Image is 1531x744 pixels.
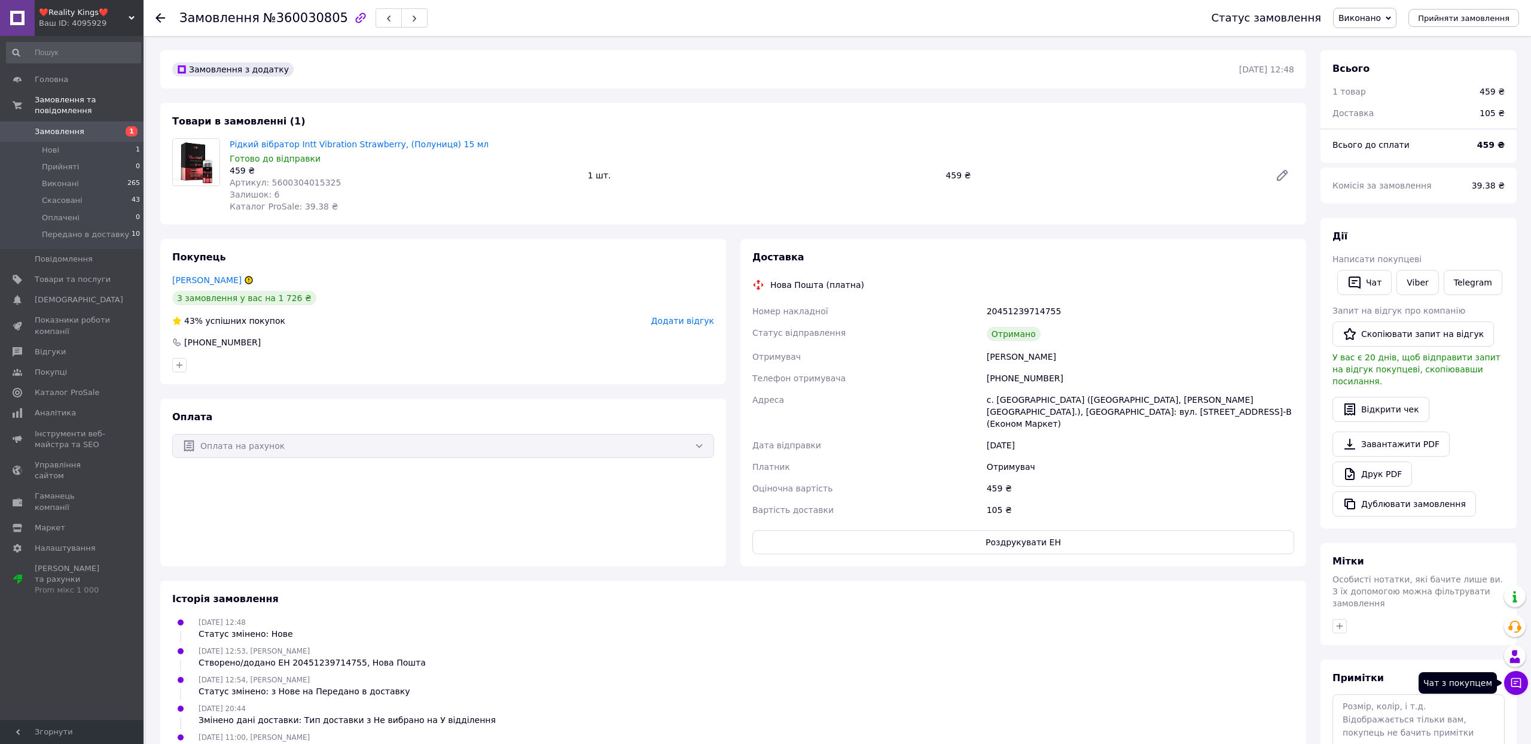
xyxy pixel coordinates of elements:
[35,543,96,554] span: Налаштування
[42,229,129,240] span: Передано в доставку
[1332,555,1364,567] span: Мітки
[127,178,140,189] span: 265
[230,202,338,211] span: Каталог ProSale: 39.38 ₴
[1332,87,1366,96] span: 1 товар
[6,42,141,63] input: Пошук
[172,275,242,285] a: [PERSON_NAME]
[199,628,293,640] div: Статус змінено: Нове
[1408,9,1519,27] button: Прийняти замовлення
[1332,353,1500,386] span: У вас є 20 днів, щоб відправити запит на відгук покупцеві, скопіювавши посилання.
[35,274,111,285] span: Товари та послуги
[39,7,129,18] span: ❤️Reality Kings❤️
[984,435,1297,456] div: [DATE]
[1477,140,1505,150] b: 459 ₴
[752,352,801,362] span: Отримувач
[199,647,310,655] span: [DATE] 12:53, [PERSON_NAME]
[583,167,941,184] div: 1 шт.
[136,162,140,172] span: 0
[1332,230,1347,242] span: Дії
[35,294,123,305] span: [DEMOGRAPHIC_DATA]
[35,563,111,596] span: [PERSON_NAME] та рахунки
[172,116,306,127] span: Товари в замовленні (1)
[752,395,784,405] span: Адреса
[752,505,834,515] span: Вартість доставки
[1332,140,1410,150] span: Всього до сплати
[767,279,867,291] div: Нова Пошта (платна)
[1419,672,1497,694] div: Чат з покупцем
[35,254,93,265] span: Повідомлення
[35,367,67,378] span: Покупці
[1332,575,1503,608] span: Особисті нотатки, які бачите лише ви. З їх допомогою можна фільтрувати замовлення
[752,328,846,338] span: Статус відправлення
[1504,671,1528,695] button: Чат з покупцем
[42,212,80,223] span: Оплачені
[1338,13,1381,23] span: Виконано
[172,411,212,423] span: Оплата
[984,456,1297,478] div: Отримувач
[199,714,496,726] div: Змінено дані доставки: Тип доставки з Не вибрано на У відділення
[42,145,59,156] span: Нові
[230,190,280,199] span: Залишок: 6
[42,162,79,172] span: Прийняті
[752,462,790,472] span: Платник
[183,336,262,348] div: [PHONE_NUMBER]
[752,251,804,263] span: Доставка
[752,373,846,383] span: Телефон отримувача
[1332,432,1450,457] a: Завантажити PDF
[35,408,76,418] span: Аналітика
[752,441,821,450] span: Дата відправки
[263,11,348,25] span: №360030805
[1332,321,1494,347] button: Скопіювати запит на відгук
[752,306,828,316] span: Номер накладної
[1332,491,1476,517] button: Дублювати замовлення
[42,195,83,206] span: Скасовані
[35,491,111,512] span: Гаманець компанії
[1332,461,1412,487] a: Друк PDF
[172,62,294,77] div: Замовлення з додатку
[1211,12,1321,24] div: Статус замовлення
[35,585,111,596] div: Prom мікс 1 000
[1332,254,1422,264] span: Написати покупцеві
[1480,86,1505,98] div: 459 ₴
[984,478,1297,499] div: 459 ₴
[35,387,99,398] span: Каталог ProSale
[126,126,138,136] span: 1
[35,347,66,357] span: Відгуки
[1332,63,1370,74] span: Всього
[230,178,341,187] span: Артикул: 5600304015325
[1332,397,1429,422] button: Відкрити чек
[35,74,68,85] span: Головна
[132,195,140,206] span: 43
[230,165,578,177] div: 459 ₴
[1337,270,1392,295] button: Чат
[136,145,140,156] span: 1
[941,167,1265,184] div: 459 ₴
[172,251,226,263] span: Покупець
[752,484,832,493] span: Оціночна вартість
[1332,672,1384,684] span: Примітки
[179,11,260,25] span: Замовлення
[172,315,285,327] div: успішних покупок
[199,657,426,669] div: Створено/додано ЕН 20451239714755, Нова Пошта
[199,733,310,742] span: [DATE] 11:00, [PERSON_NAME]
[984,300,1297,322] div: 20451239714755
[1332,108,1374,118] span: Доставка
[199,685,410,697] div: Статус змінено: з Нове на Передано в доставку
[35,523,65,533] span: Маркет
[1418,14,1509,23] span: Прийняти замовлення
[35,95,144,116] span: Замовлення та повідомлення
[752,530,1294,554] button: Роздрукувати ЕН
[1444,270,1502,295] a: Telegram
[35,126,84,137] span: Замовлення
[984,346,1297,368] div: [PERSON_NAME]
[1332,306,1465,315] span: Запит на відгук про компанію
[132,229,140,240] span: 10
[39,18,144,29] div: Ваш ID: 4095929
[35,429,111,450] span: Інструменти веб-майстра та SEO
[172,291,316,305] div: 3 замовлення у вас на 1 726 ₴
[136,212,140,223] span: 0
[987,327,1041,341] div: Отримано
[42,178,79,189] span: Виконані
[199,676,310,684] span: [DATE] 12:54, [PERSON_NAME]
[35,315,111,336] span: Показники роботи компанії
